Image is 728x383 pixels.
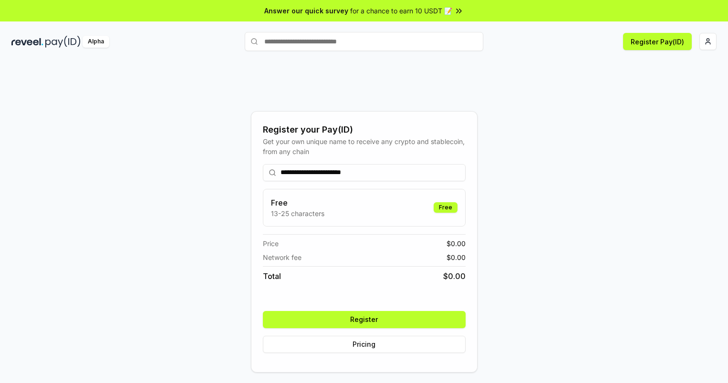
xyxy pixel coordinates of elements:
[447,238,466,248] span: $ 0.00
[263,270,281,282] span: Total
[11,36,43,48] img: reveel_dark
[263,123,466,136] div: Register your Pay(ID)
[263,136,466,156] div: Get your own unique name to receive any crypto and stablecoin, from any chain
[45,36,81,48] img: pay_id
[83,36,109,48] div: Alpha
[263,336,466,353] button: Pricing
[271,208,324,218] p: 13-25 characters
[263,238,279,248] span: Price
[447,252,466,262] span: $ 0.00
[434,202,458,213] div: Free
[623,33,692,50] button: Register Pay(ID)
[443,270,466,282] span: $ 0.00
[263,252,302,262] span: Network fee
[264,6,348,16] span: Answer our quick survey
[350,6,452,16] span: for a chance to earn 10 USDT 📝
[271,197,324,208] h3: Free
[263,311,466,328] button: Register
